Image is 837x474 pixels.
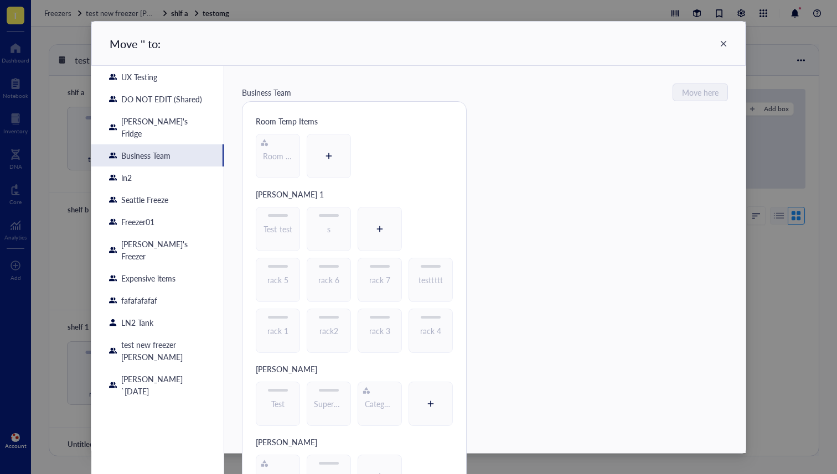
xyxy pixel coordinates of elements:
div: Seattle Freeze [121,194,168,206]
span: rack 7 [369,274,390,285]
div: Move ' ' to: [110,36,161,51]
span: Room temp shelf 1 [263,150,328,162]
div: [PERSON_NAME]'s Freezer [121,238,206,262]
span: rack 4 [420,325,441,336]
span: rack 1 [267,325,288,336]
span: rack 3 [369,325,390,336]
div: fafafafafaf [121,294,157,306]
span: testtttt [418,274,442,285]
div: Room Temp Items [242,115,466,127]
button: Move here [673,84,728,101]
div: Expensive items [121,272,175,284]
div: Freezer01 [121,216,154,228]
span: rack 6 [318,274,339,285]
div: UX Testing [121,71,157,83]
span: Test [271,398,285,409]
span: s [327,223,330,235]
div: test new freezer [PERSON_NAME] [121,338,206,363]
span: rack2 [319,325,338,336]
div: Business Team [242,86,291,98]
div: [PERSON_NAME]'s Fridge [121,115,206,139]
span: Category [365,398,395,409]
div: Business Team [121,149,170,162]
span: Test test [263,223,292,235]
div: LN2 Tank [121,316,153,329]
span: SuperStarRack [314,398,364,409]
div: [PERSON_NAME] [242,363,466,375]
span: rack 5 [267,274,288,285]
div: [PERSON_NAME] `[DATE] [121,373,206,397]
div: [PERSON_NAME] [242,436,466,448]
div: ln2 [121,171,132,184]
div: DO NOT EDIT (Shared) [121,93,202,105]
div: [PERSON_NAME] 1 [242,188,466,200]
